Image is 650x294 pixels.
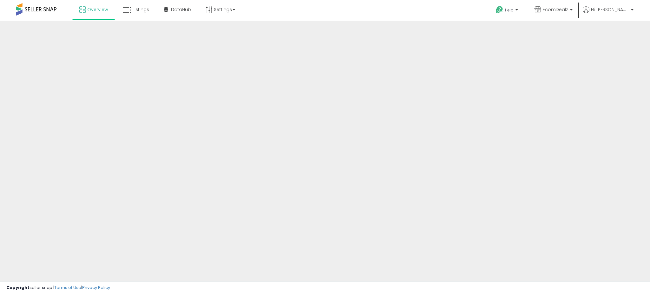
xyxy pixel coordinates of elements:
[495,6,503,14] i: Get Help
[87,6,108,13] span: Overview
[583,6,633,21] a: Hi [PERSON_NAME]
[491,1,524,21] a: Help
[505,7,514,13] span: Help
[171,6,191,13] span: DataHub
[543,6,568,13] span: EcomDealz
[591,6,629,13] span: Hi [PERSON_NAME]
[133,6,149,13] span: Listings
